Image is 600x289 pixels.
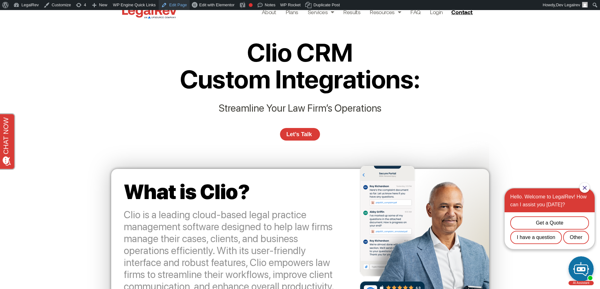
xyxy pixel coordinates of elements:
[124,181,344,203] h2: What is Clio?
[449,7,477,17] a: Contact
[286,131,312,137] span: Let’s Talk
[556,3,580,7] span: Dev Legalrev
[496,182,597,286] iframe: Chat Invitation
[199,3,235,7] span: Edit with Elementor
[430,8,443,16] a: Login
[410,8,420,16] a: FAQ
[111,102,489,114] p: Streamline Your Law Firm’s Operations
[451,9,472,15] span: Contact
[308,8,334,16] a: Services
[162,39,438,93] h2: Clio CRM Custom Integrations:
[370,8,401,16] a: Resources
[249,3,253,7] div: Focus keyphrase not set
[262,8,443,16] nav: Menu
[286,8,298,16] a: Plans
[262,8,276,16] a: About
[280,128,320,141] a: Let’s Talk
[15,5,53,13] span: Opens a chat window
[343,8,360,16] a: Results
